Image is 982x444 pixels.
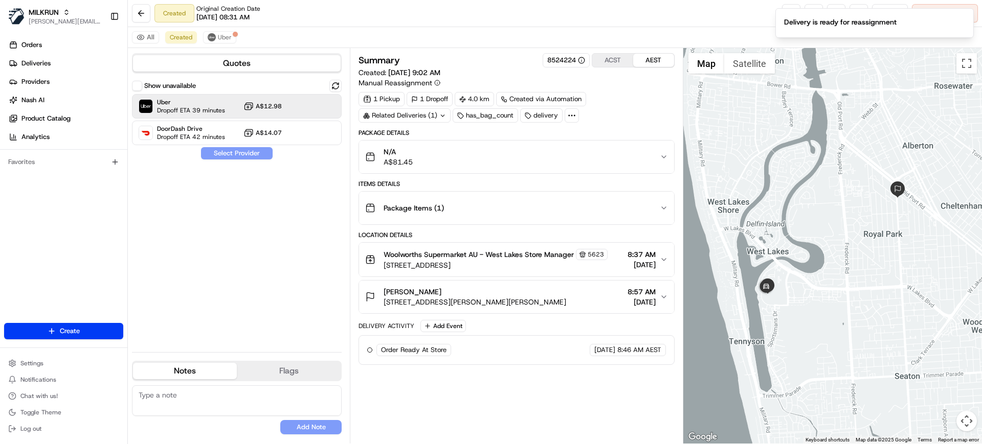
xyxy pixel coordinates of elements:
button: Quotes [133,55,341,72]
a: Orders [4,37,127,53]
button: Chat with us! [4,389,123,403]
span: Manual Reassignment [359,78,432,88]
a: Nash AI [4,92,127,108]
span: Dropoff ETA 42 minutes [157,133,225,141]
span: Settings [20,359,43,367]
button: All [132,31,159,43]
span: N/A [384,147,413,157]
span: [DATE] [628,297,656,307]
button: N/AA$81.45 [359,141,674,173]
span: A$14.07 [256,129,282,137]
span: Orders [21,40,42,50]
button: A$14.07 [243,128,282,138]
button: Log out [4,422,123,436]
a: Report a map error [938,437,979,442]
div: Delivery Activity [359,322,414,330]
img: Uber [139,100,152,113]
button: Woolworths Supermarket AU - West Lakes Store Manager5623[STREET_ADDRESS]8:37 AM[DATE] [359,243,674,276]
button: Add Event [420,320,466,332]
div: Package Details [359,129,674,137]
a: Analytics [4,129,127,145]
button: [PERSON_NAME][EMAIL_ADDRESS][DOMAIN_NAME] [29,17,102,26]
button: AEST [633,54,674,67]
span: Chat with us! [20,392,58,400]
span: Original Creation Date [196,5,260,13]
button: Show satellite imagery [724,53,775,74]
div: Delivery is ready for reassignment [784,17,897,27]
div: delivery [520,108,563,123]
img: Google [686,430,720,443]
span: Pylon [102,173,124,181]
img: MILKRUN [8,8,25,25]
span: Analytics [21,132,50,142]
span: 8:46 AM AEST [617,345,661,355]
a: Open this area in Google Maps (opens a new window) [686,430,720,443]
span: Log out [20,425,41,433]
button: 8524224 [547,56,585,65]
div: We're available if you need us! [35,108,129,116]
a: 💻API Documentation [82,144,168,162]
span: [DATE] [628,260,656,270]
span: A$81.45 [384,157,413,167]
a: Created via Automation [496,92,586,106]
p: Welcome 👋 [10,41,186,57]
span: [DATE] 9:02 AM [388,68,440,77]
span: 8:37 AM [628,249,656,260]
button: Show street map [688,53,724,74]
button: Manual Reassignment [359,78,440,88]
img: DoorDash Drive [139,126,152,139]
button: Uber [203,31,236,43]
div: 💻 [86,149,95,157]
span: Order Ready At Store [381,345,447,355]
button: Settings [4,356,123,370]
label: Show unavailable [144,81,196,90]
span: Map data ©2025 Google [856,437,911,442]
button: [PERSON_NAME][STREET_ADDRESS][PERSON_NAME][PERSON_NAME]8:57 AM[DATE] [359,281,674,313]
span: Nash AI [21,96,44,105]
a: Deliveries [4,55,127,72]
div: 4.0 km [455,92,494,106]
span: 8:57 AM [628,287,656,297]
button: Flags [237,363,341,379]
span: API Documentation [97,148,164,158]
span: Created: [359,67,440,78]
div: 📗 [10,149,18,157]
button: MILKRUNMILKRUN[PERSON_NAME][EMAIL_ADDRESS][DOMAIN_NAME] [4,4,106,29]
a: Powered byPylon [72,173,124,181]
span: A$12.98 [256,102,282,110]
span: Dropoff ETA 39 minutes [157,106,225,114]
span: Create [60,326,80,336]
button: Toggle Theme [4,405,123,419]
button: Toggle fullscreen view [956,53,977,74]
button: Notifications [4,372,123,387]
button: Keyboard shortcuts [806,436,850,443]
a: Product Catalog [4,110,127,127]
span: [PERSON_NAME] [384,287,441,297]
span: DoorDash Drive [157,125,225,133]
div: Related Deliveries (1) [359,108,451,123]
span: Deliveries [21,59,51,68]
span: Knowledge Base [20,148,78,158]
span: Woolworths Supermarket AU - West Lakes Store Manager [384,249,574,260]
div: 1 Dropoff [407,92,453,106]
span: Notifications [20,376,56,384]
button: Map camera controls [956,411,977,431]
button: MILKRUN [29,7,59,17]
input: Clear [27,66,169,77]
div: 1 [756,277,776,297]
a: Terms [918,437,932,442]
span: [STREET_ADDRESS][PERSON_NAME][PERSON_NAME] [384,297,566,307]
span: Uber [157,98,225,106]
div: Favorites [4,154,123,170]
img: Nash [10,10,31,31]
div: Start new chat [35,98,168,108]
div: Location Details [359,231,674,239]
h3: Summary [359,56,400,65]
button: Created [165,31,197,43]
button: Notes [133,363,237,379]
span: Product Catalog [21,114,71,123]
button: Package Items (1) [359,192,674,224]
span: 5623 [588,250,604,259]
